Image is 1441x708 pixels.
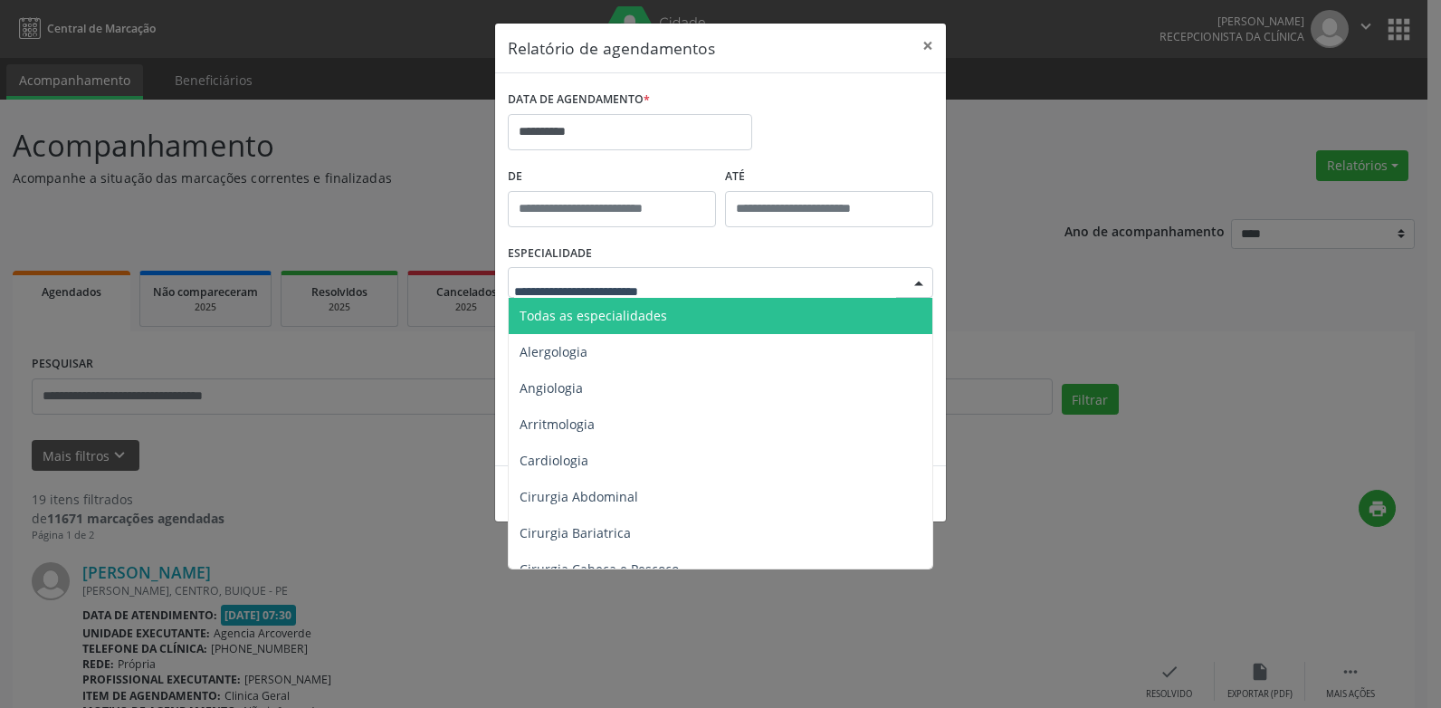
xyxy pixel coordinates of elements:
[520,379,583,397] span: Angiologia
[520,343,587,360] span: Alergologia
[520,452,588,469] span: Cardiologia
[520,416,595,433] span: Arritmologia
[508,86,650,114] label: DATA DE AGENDAMENTO
[520,524,631,541] span: Cirurgia Bariatrica
[520,560,679,578] span: Cirurgia Cabeça e Pescoço
[520,307,667,324] span: Todas as especialidades
[910,24,946,68] button: Close
[520,488,638,505] span: Cirurgia Abdominal
[508,240,592,268] label: ESPECIALIDADE
[725,163,933,191] label: ATÉ
[508,163,716,191] label: De
[508,36,715,60] h5: Relatório de agendamentos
